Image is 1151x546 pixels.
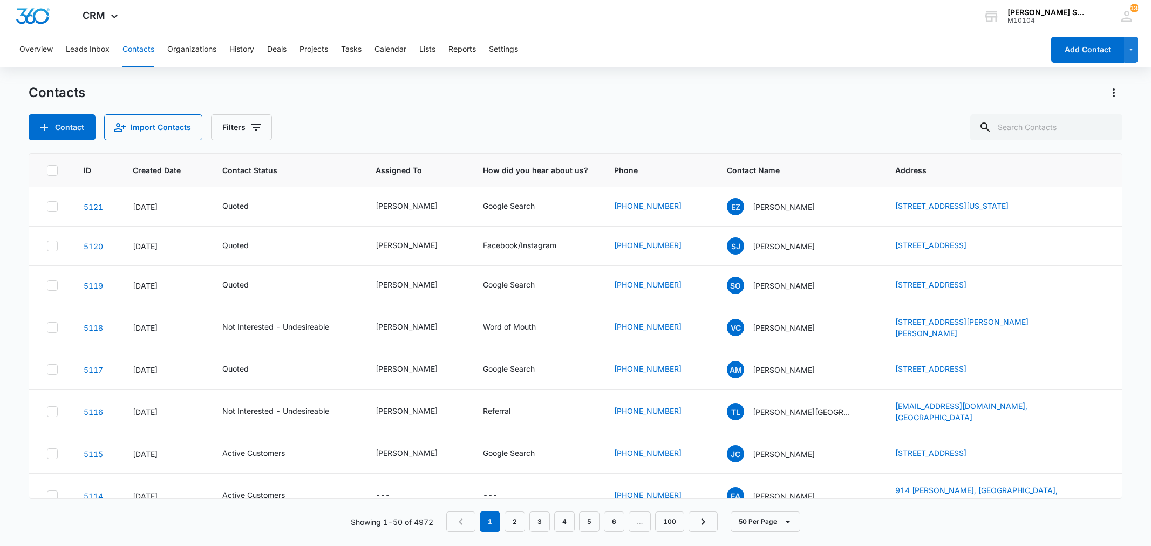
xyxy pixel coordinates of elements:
p: Showing 1-50 of 4972 [351,516,433,528]
a: [STREET_ADDRESS][US_STATE] [895,201,1009,210]
div: [PERSON_NAME] [376,279,438,290]
a: Navigate to contact details page for Eddie Zamora [84,202,103,211]
a: [STREET_ADDRESS][PERSON_NAME][PERSON_NAME] [895,317,1029,338]
span: Address [895,165,1088,176]
em: 1 [480,511,500,532]
div: Facebook/Instagram [483,240,556,251]
div: --- [483,489,498,502]
div: [PERSON_NAME] [376,405,438,417]
p: [PERSON_NAME] [753,280,815,291]
button: Contacts [122,32,154,67]
span: EZ [727,198,744,215]
button: Reports [448,32,476,67]
div: Phone - (812) 455-5178 - Select to Edit Field [614,447,701,460]
a: [PHONE_NUMBER] [614,363,682,374]
div: Contact Status - Not Interested - Undesireable - Select to Edit Field [222,321,349,334]
div: How did you hear about us? - Word of Mouth - Select to Edit Field [483,321,555,334]
div: Quoted [222,200,249,211]
div: Google Search [483,200,535,211]
div: Not Interested - Undesireable [222,405,329,417]
span: CRM [83,10,105,21]
div: Google Search [483,279,535,290]
div: Referral [483,405,510,417]
div: Contact Name - Stephanie O'Malley - Select to Edit Field [727,277,834,294]
span: VC [727,319,744,336]
p: [PERSON_NAME] [753,241,815,252]
a: Page 3 [529,511,550,532]
p: [PERSON_NAME][GEOGRAPHIC_DATA] [753,406,850,418]
div: Contact Status - Active Customers - Select to Edit Field [222,447,304,460]
a: Navigate to contact details page for Van Cheryl [84,323,103,332]
span: EA [727,487,744,504]
div: [PERSON_NAME] [376,321,438,332]
button: Leads Inbox [66,32,110,67]
span: SO [727,277,744,294]
span: Created Date [133,165,181,176]
div: Not Interested - Undesireable [222,321,329,332]
div: Address - 8815 Forest Hills, Dallas, TX, 75218 - Select to Edit Field [895,447,986,460]
button: Add Contact [1051,37,1124,63]
a: Page 4 [554,511,575,532]
div: Phone - (202) 560-9424 - Select to Edit Field [614,200,701,213]
div: [DATE] [133,364,196,376]
div: Quoted [222,240,249,251]
span: ID [84,165,91,176]
button: Add Contact [29,114,96,140]
input: Search Contacts [970,114,1122,140]
button: Projects [299,32,328,67]
span: TL [727,403,744,420]
a: [STREET_ADDRESS] [895,448,966,458]
span: Assigned To [376,165,441,176]
p: [PERSON_NAME] [753,364,815,376]
a: Page 2 [505,511,525,532]
a: [STREET_ADDRESS] [895,364,966,373]
div: [DATE] [133,280,196,291]
div: [PERSON_NAME] [376,363,438,374]
a: 914 [PERSON_NAME], [GEOGRAPHIC_DATA], [GEOGRAPHIC_DATA], 60435 [895,486,1058,506]
p: [PERSON_NAME] [753,201,815,213]
a: [STREET_ADDRESS] [895,241,966,250]
div: Phone - (815) 671-1726 - Select to Edit Field [614,489,701,502]
div: Contact Status - Quoted - Select to Edit Field [222,200,268,213]
button: 50 Per Page [731,511,800,532]
a: Navigate to contact details page for Jack Cinelli [84,449,103,459]
button: Deals [267,32,287,67]
span: How did you hear about us? [483,165,588,176]
div: Address - tslakes@yahoo.com, Bargersville, IN, 46106 - Select to Edit Field [895,400,1104,423]
div: Google Search [483,363,535,374]
div: Address - 10433 Capistrano, Orland Park, Il, 60467 - Select to Edit Field [895,240,986,252]
a: [STREET_ADDRESS] [895,280,966,289]
div: Quoted [222,279,249,290]
div: Address - 914 Alann, Joliet, IL, 60435 - Select to Edit Field [895,484,1104,507]
a: [PHONE_NUMBER] [614,447,682,459]
button: Filters [211,114,272,140]
div: [DATE] [133,448,196,460]
div: Assigned To - Jim McDevitt - Select to Edit Field [376,240,457,252]
div: Quoted [222,363,249,374]
div: Assigned To - Jim McDevitt - Select to Edit Field [376,200,457,213]
div: [DATE] [133,241,196,252]
a: [PHONE_NUMBER] [614,279,682,290]
span: Phone [614,165,685,176]
div: [DATE] [133,406,196,418]
div: Contact Name - Van Cheryl - Select to Edit Field [727,319,834,336]
button: Lists [419,32,435,67]
button: Import Contacts [104,114,202,140]
p: [PERSON_NAME] [753,448,815,460]
p: [PERSON_NAME] [753,490,815,502]
div: Contact Status - Quoted - Select to Edit Field [222,240,268,252]
div: Contact Name - Tanya Lakes - Select to Edit Field [727,403,869,420]
div: Phone - (708) 955-6938 - Select to Edit Field [614,240,701,252]
div: Contact Status - Quoted - Select to Edit Field [222,279,268,292]
span: Contact Status [222,165,334,176]
div: Contact Status - Not Interested - Undesireable - Select to Edit Field [222,405,349,418]
span: 138 [1130,4,1139,12]
button: Organizations [167,32,216,67]
a: Page 5 [579,511,600,532]
div: Contact Name - Sharon JANicek - Select to Edit Field [727,237,834,255]
div: [PERSON_NAME] [376,240,438,251]
div: How did you hear about us? - Google Search - Select to Edit Field [483,447,554,460]
div: [DATE] [133,322,196,333]
div: Google Search [483,447,535,459]
a: Page 100 [655,511,684,532]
